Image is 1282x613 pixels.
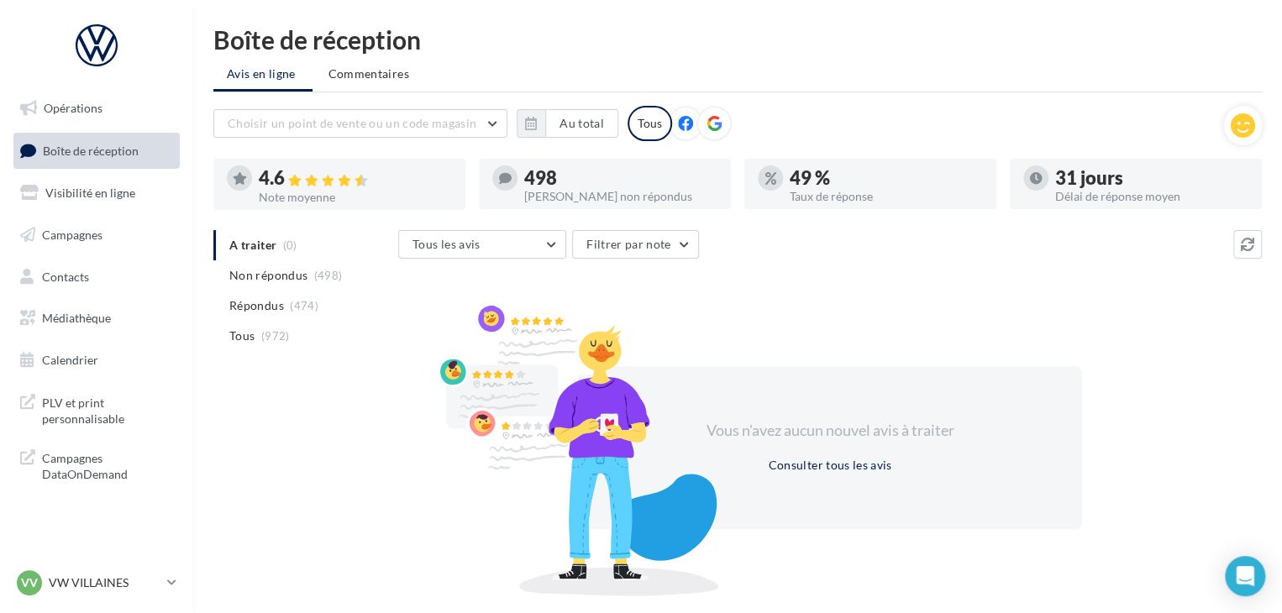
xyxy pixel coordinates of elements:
[10,343,183,378] a: Calendrier
[1055,191,1248,202] div: Délai de réponse moyen
[261,329,290,343] span: (972)
[229,267,307,284] span: Non répondus
[21,574,38,591] span: VV
[70,97,83,111] img: tab_domain_overview_orange.svg
[229,327,255,344] span: Tous
[10,385,183,434] a: PLV et print personnalisable
[193,97,207,111] img: tab_keywords_by_traffic_grey.svg
[10,440,183,490] a: Campagnes DataOnDemand
[13,567,180,599] a: VV VW VILLAINES
[42,311,111,325] span: Médiathèque
[259,191,452,203] div: Note moyenne
[1055,169,1248,187] div: 31 jours
[45,186,135,200] span: Visibilité en ligne
[228,116,476,130] span: Choisir un point de vente ou un code magasin
[27,44,40,57] img: website_grey.svg
[790,169,983,187] div: 49 %
[314,269,343,282] span: (498)
[42,391,173,427] span: PLV et print personnalisable
[47,27,82,40] div: v 4.0.25
[790,191,983,202] div: Taux de réponse
[42,269,89,283] span: Contacts
[42,353,98,367] span: Calendrier
[10,301,183,336] a: Médiathèque
[290,299,318,312] span: (474)
[524,169,717,187] div: 498
[328,66,409,81] span: Commentaires
[44,101,102,115] span: Opérations
[10,176,183,211] a: Visibilité en ligne
[42,228,102,242] span: Campagnes
[42,447,173,483] span: Campagnes DataOnDemand
[761,455,898,475] button: Consulter tous les avis
[10,91,183,126] a: Opérations
[10,133,183,169] a: Boîte de réception
[27,27,40,40] img: logo_orange.svg
[517,109,618,138] button: Au total
[412,237,481,251] span: Tous les avis
[398,230,566,259] button: Tous les avis
[229,297,284,314] span: Répondus
[212,99,254,110] div: Mots-clés
[49,574,160,591] p: VW VILLAINES
[524,191,717,202] div: [PERSON_NAME] non répondus
[88,99,129,110] div: Domaine
[1225,556,1265,596] div: Open Intercom Messenger
[545,109,618,138] button: Au total
[44,44,190,57] div: Domaine: [DOMAIN_NAME]
[259,169,452,188] div: 4.6
[686,420,975,442] div: Vous n'avez aucun nouvel avis à traiter
[572,230,699,259] button: Filtrer par note
[213,109,507,138] button: Choisir un point de vente ou un code magasin
[10,259,183,295] a: Contacts
[628,106,672,141] div: Tous
[43,143,139,157] span: Boîte de réception
[213,27,1262,52] div: Boîte de réception
[10,217,183,253] a: Campagnes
